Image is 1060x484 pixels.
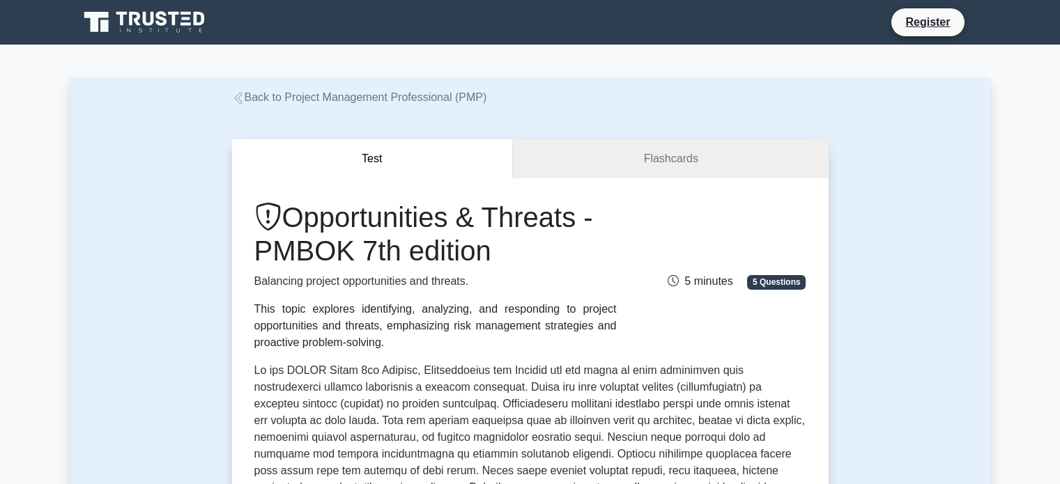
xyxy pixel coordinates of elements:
[254,301,617,351] div: This topic explores identifying, analyzing, and responding to project opportunities and threats, ...
[232,91,487,103] a: Back to Project Management Professional (PMP)
[747,275,806,289] span: 5 Questions
[897,13,958,31] a: Register
[668,275,732,287] span: 5 minutes
[513,139,828,179] a: Flashcards
[254,201,617,267] h1: Opportunities & Threats - PMBOK 7th edition
[254,273,617,290] p: Balancing project opportunities and threats.
[232,139,514,179] button: Test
